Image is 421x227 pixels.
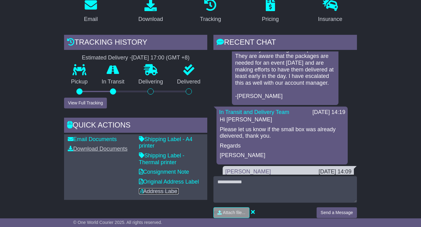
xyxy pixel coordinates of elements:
div: Insurance [318,15,342,23]
a: Address Label [139,188,179,194]
button: View Full Tracking [64,98,107,108]
a: Original Address Label [139,179,199,185]
div: Tracking history [64,35,208,51]
p: Delivered [170,79,207,85]
div: Download [138,15,163,23]
p: [PERSON_NAME] [220,152,345,159]
div: RECENT CHAT [213,35,357,51]
div: Estimated Delivery - [64,55,208,61]
a: Shipping Label - A4 printer [139,136,192,149]
div: [DATE] 17:00 (GMT +8) [132,55,190,61]
a: [PERSON_NAME] [225,168,271,175]
p: In Transit [95,79,131,85]
p: Delivering [132,79,170,85]
div: [DATE] 14:09 [318,168,351,175]
a: Email Documents [68,136,117,142]
p: At this stage, TNT is unable to guarantee the delivery; however, they are closely monitoring the ... [235,33,335,100]
div: Email [84,15,98,23]
div: Pricing [262,15,279,23]
button: Send a Message [317,207,357,218]
p: Please let us know if the small box was already dleivered, thank you. [220,126,345,140]
a: Shipping Label - Thermal printer [139,152,184,165]
div: [DATE] 14:19 [312,109,345,116]
p: Pickup [64,79,95,85]
span: © One World Courier 2025. All rights reserved. [73,220,162,225]
p: Hi [PERSON_NAME] [220,116,345,123]
div: Quick Actions [64,118,208,134]
a: Download Documents [68,146,128,152]
div: Tracking [200,15,221,23]
a: Consignment Note [139,169,189,175]
a: In Transit and Delivery Team [219,109,289,115]
p: Regards [220,143,345,149]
